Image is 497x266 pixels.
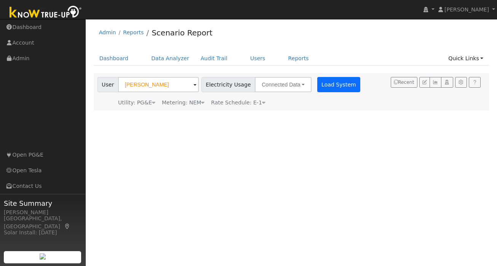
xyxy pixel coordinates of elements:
[391,77,417,88] button: Recent
[444,6,489,13] span: [PERSON_NAME]
[123,29,144,35] a: Reports
[97,77,118,92] span: User
[4,229,82,237] div: Solar Install: [DATE]
[4,198,82,208] span: Site Summary
[40,253,46,260] img: retrieve
[118,99,155,107] div: Utility: PG&E
[430,77,441,88] button: Multi-Series Graph
[211,99,265,106] span: Alias: HE1
[152,28,213,37] a: Scenario Report
[4,208,82,216] div: [PERSON_NAME]
[419,77,430,88] button: Edit User
[4,215,82,231] div: [GEOGRAPHIC_DATA], [GEOGRAPHIC_DATA]
[64,223,71,229] a: Map
[99,29,116,35] a: Admin
[245,51,271,66] a: Users
[6,4,86,21] img: Know True-Up
[441,77,453,88] button: Login As
[145,51,195,66] a: Data Analyzer
[317,77,361,92] button: Load System
[283,51,315,66] a: Reports
[195,51,233,66] a: Audit Trail
[118,77,199,92] input: Select a User
[255,77,312,92] button: Connected Data
[201,77,255,92] span: Electricity Usage
[94,51,134,66] a: Dashboard
[469,77,481,88] a: Help Link
[455,77,467,88] button: Settings
[443,51,489,66] a: Quick Links
[162,99,205,107] div: Metering: NEM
